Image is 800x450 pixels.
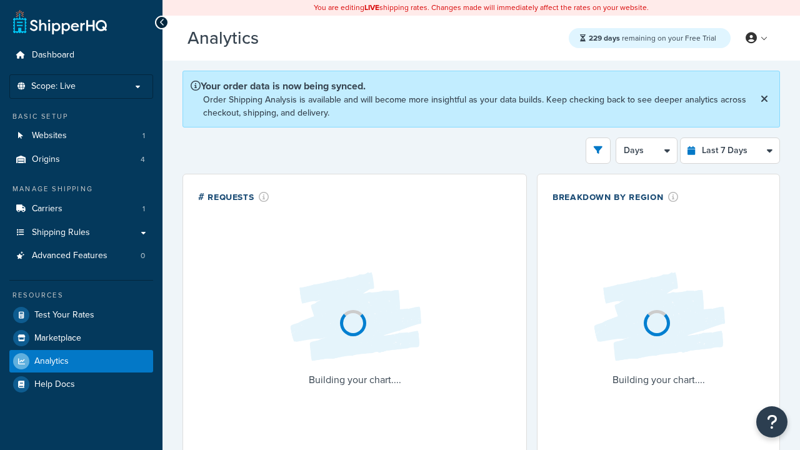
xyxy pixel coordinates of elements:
[584,262,734,371] img: Loading...
[9,111,153,122] div: Basic Setup
[32,154,60,165] span: Origins
[142,131,145,141] span: 1
[34,356,69,367] span: Analytics
[280,371,430,389] p: Building your chart....
[9,44,153,67] a: Dashboard
[141,154,145,165] span: 4
[9,327,153,349] a: Marketplace
[32,50,74,61] span: Dashboard
[34,310,94,321] span: Test Your Rates
[203,93,757,119] p: Order Shipping Analysis is available and will become more insightful as your data builds. Keep ch...
[9,221,153,244] a: Shipping Rules
[9,290,153,301] div: Resources
[142,204,145,214] span: 1
[280,262,430,371] img: Loading...
[9,124,153,147] a: Websites1
[9,304,153,326] a: Test Your Rates
[364,2,379,13] b: LIVE
[141,251,145,261] span: 0
[9,244,153,267] li: Advanced Features
[32,227,90,238] span: Shipping Rules
[9,197,153,221] a: Carriers1
[32,204,62,214] span: Carriers
[584,371,734,389] p: Building your chart....
[589,32,716,44] span: remaining on your Free Trial
[9,148,153,171] a: Origins4
[9,350,153,372] a: Analytics
[34,379,75,390] span: Help Docs
[9,124,153,147] li: Websites
[191,79,757,93] p: Your order data is now being synced.
[9,197,153,221] li: Carriers
[198,189,269,204] div: # Requests
[9,373,153,396] a: Help Docs
[9,244,153,267] a: Advanced Features0
[756,406,787,437] button: Open Resource Center
[552,189,679,204] div: Breakdown by Region
[586,137,611,164] button: open filter drawer
[262,33,304,47] span: Beta
[187,29,556,48] h3: Analytics
[9,184,153,194] div: Manage Shipping
[32,131,67,141] span: Websites
[9,148,153,171] li: Origins
[31,81,76,92] span: Scope: Live
[32,251,107,261] span: Advanced Features
[34,333,81,344] span: Marketplace
[589,32,620,44] strong: 229 days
